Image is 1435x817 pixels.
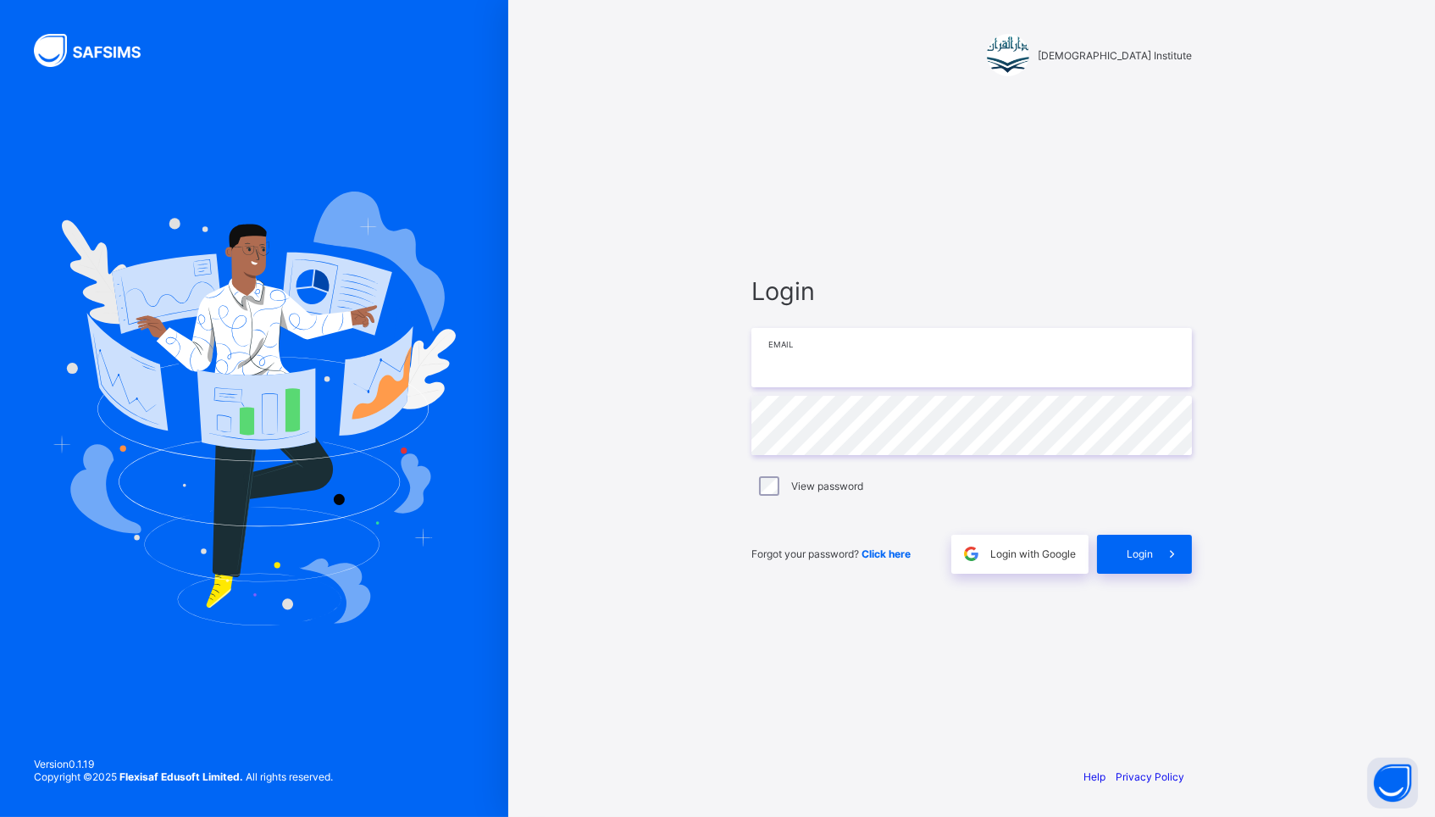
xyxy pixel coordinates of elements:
img: Hero Image [53,192,456,625]
a: Click here [862,547,911,560]
span: Version 0.1.19 [34,758,333,770]
span: Copyright © 2025 All rights reserved. [34,770,333,783]
span: Login [751,276,1192,306]
span: Forgot your password? [751,547,911,560]
span: Login [1127,547,1153,560]
img: google.396cfc9801f0270233282035f929180a.svg [961,544,981,564]
span: [DEMOGRAPHIC_DATA] Institute [1038,49,1192,62]
strong: Flexisaf Edusoft Limited. [119,770,243,783]
label: View password [791,480,863,492]
button: Open asap [1367,758,1418,809]
img: SAFSIMS Logo [34,34,161,67]
a: Help [1083,770,1105,783]
a: Privacy Policy [1116,770,1184,783]
span: Login with Google [990,547,1076,560]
